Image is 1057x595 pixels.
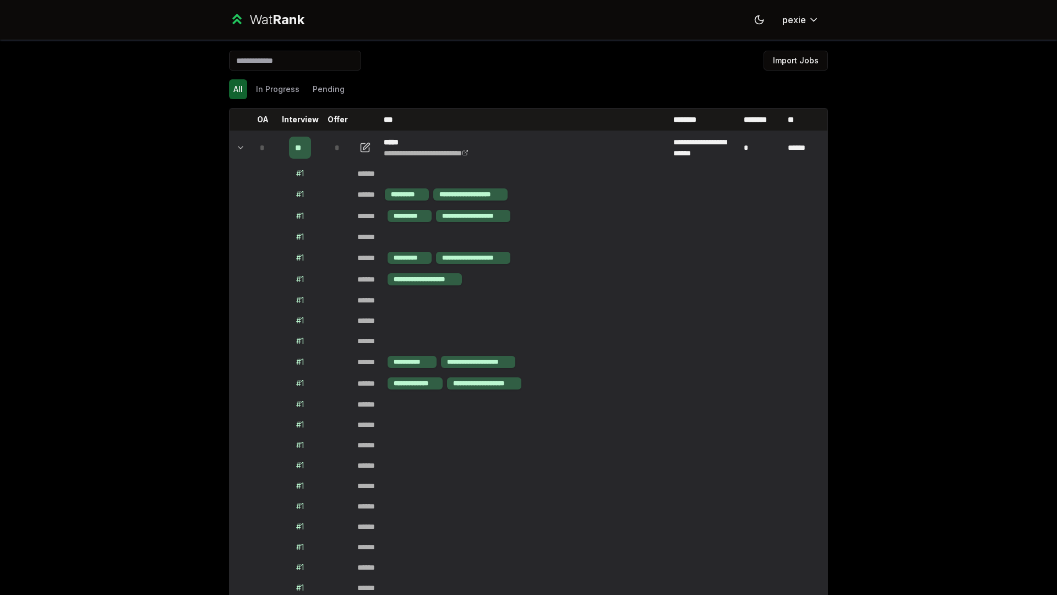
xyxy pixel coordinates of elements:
[229,11,304,29] a: WatRank
[257,114,269,125] p: OA
[773,10,828,30] button: pexie
[296,356,304,367] div: # 1
[296,295,304,306] div: # 1
[328,114,348,125] p: Offer
[296,315,304,326] div: # 1
[296,274,304,285] div: # 1
[273,12,304,28] span: Rank
[296,231,304,242] div: # 1
[296,521,304,532] div: # 1
[764,51,828,71] button: Import Jobs
[296,480,304,491] div: # 1
[252,79,304,99] button: In Progress
[296,501,304,512] div: # 1
[296,542,304,553] div: # 1
[249,11,304,29] div: Wat
[296,210,304,221] div: # 1
[296,168,304,179] div: # 1
[296,252,304,263] div: # 1
[296,582,304,593] div: # 1
[296,189,304,200] div: # 1
[296,378,304,389] div: # 1
[229,79,247,99] button: All
[782,13,806,26] span: pexie
[296,460,304,471] div: # 1
[296,336,304,347] div: # 1
[308,79,349,99] button: Pending
[282,114,319,125] p: Interview
[296,419,304,430] div: # 1
[296,562,304,573] div: # 1
[296,440,304,451] div: # 1
[296,399,304,410] div: # 1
